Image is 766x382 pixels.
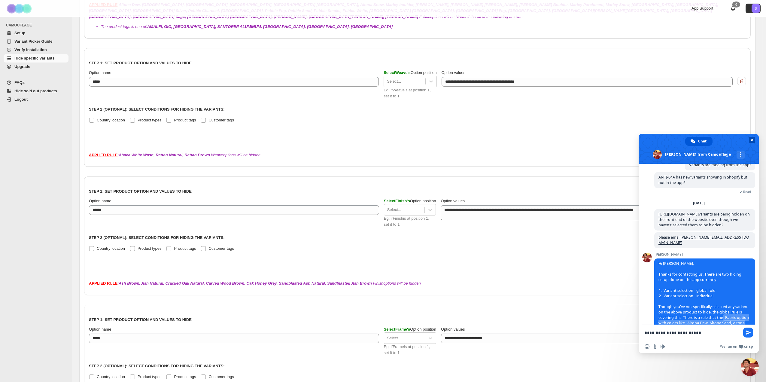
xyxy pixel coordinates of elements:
div: [DATE] [693,201,705,205]
span: Product tags [174,246,196,251]
span: Option name [89,70,111,75]
p: Step 1: Set product option and values to hide [89,188,746,194]
span: App Support [692,6,713,11]
span: Chat [698,137,707,146]
span: Country location [97,246,125,251]
button: Avatar with initials S [746,4,761,13]
p: Step 2 (Optional): Select conditions for hiding the variants: [89,363,746,369]
span: Setup [14,31,25,35]
span: Variant Picker Guide [14,39,52,44]
a: We run onCrisp [720,344,753,349]
span: Option position [384,199,436,203]
p: Step 2 (Optional): Select conditions for hiding the variants: [89,235,746,241]
b: Abaca White Wash, Rattan Natural, Rattan Brown [119,153,210,157]
span: Product tags [174,118,196,122]
span: Option position [384,70,436,75]
div: : Finish options will be hidden [89,280,746,286]
span: ANTI-04A has new variants showing in Shopify but not in the app? [658,175,747,185]
span: CAMOUFLAGE [6,23,69,28]
div: Close chat [741,358,759,376]
span: We run on [720,344,737,349]
a: Hide specific variants [4,54,68,63]
strong: APPLIED RULE [89,153,117,157]
b: AMALFI, GIO, [GEOGRAPHIC_DATA], SANTORINI ALUMINUM, [GEOGRAPHIC_DATA], [GEOGRAPHIC_DATA], [GEOGRA... [147,24,393,29]
span: [PERSON_NAME] [654,252,755,257]
a: Verify Installation [4,46,68,54]
span: Close chat [749,137,755,143]
span: Verify Installation [14,47,47,52]
span: Option position [384,327,436,332]
span: The product tags is one of: [101,24,393,29]
img: Camouflage [5,0,35,17]
div: Chat [685,137,713,146]
span: Customer tags [208,118,234,122]
span: Send a file [652,344,657,349]
span: Variants are missing from the app? [689,162,751,167]
text: S [755,7,757,10]
p: Step 2 (Optional): Select conditions for hiding the variants: [89,106,746,112]
span: Option name [89,327,111,332]
div: Eg: if Finish is at position 1, set it to 1 [384,215,436,228]
p: Step 1: Set product option and values to hide [89,60,746,66]
span: Country location [97,118,125,122]
div: More channels [737,151,745,159]
span: Avatar with initials S [752,4,760,13]
a: Setup [4,29,68,37]
span: Customer tags [208,374,234,379]
a: Hide sold out products [4,87,68,95]
span: Select Frame 's [384,327,410,332]
span: Customer tags [208,246,234,251]
span: Hi [PERSON_NAME], Thanks for contacting us. There are two hiding setup done on the app currently ... [658,261,750,380]
span: Product types [138,246,162,251]
div: Eg: if Weave is at position 1, set it to 1 [384,87,436,99]
span: Insert an emoji [645,344,649,349]
p: Step 1: Set product option and values to hide [89,317,746,323]
a: [URL][DOMAIN_NAME] [658,212,699,217]
span: Crisp [744,344,753,349]
span: variants are being hidden on the front end of the website even though we haven't selected them to... [658,212,750,228]
span: Hide sold out products [14,89,57,93]
span: Product types [138,118,162,122]
a: [PERSON_NAME][EMAIL_ADDRESS][DOMAIN_NAME] [658,235,749,245]
div: : Weave options will be hidden [89,152,746,158]
div: 0 [732,2,740,8]
span: Variant selection - global rule [659,288,715,293]
span: Logout [14,97,28,102]
span: Audio message [660,344,665,349]
span: Product tags [174,374,196,379]
a: Logout [4,95,68,104]
span: Option values [442,70,466,75]
span: Select Finish 's [384,199,410,203]
span: Option name [89,199,111,203]
span: Option values [441,327,465,332]
div: Eg: if Frame is at position 1, set it to 1 [384,344,436,356]
b: Ash Brown, Ash Natural, Cracked Oak Natural, Carved Wood Brown, Oak Honey Grey, Sandblasted Ash N... [119,281,372,286]
span: Upgrade [14,64,30,69]
span: FAQs [14,80,25,85]
span: Variant selection - individual [659,293,713,299]
span: please email [658,235,749,245]
span: Product types [138,374,162,379]
span: Country location [97,374,125,379]
span: Hide specific variants [14,56,55,60]
a: FAQs [4,78,68,87]
strong: APPLIED RULE [89,281,117,286]
span: Read [743,190,751,194]
textarea: Compose your message... [645,330,740,335]
span: Option values [441,199,465,203]
a: 0 [730,5,736,11]
a: Variant Picker Guide [4,37,68,46]
span: Send [743,328,753,338]
span: Select Weave 's [384,70,411,75]
a: Upgrade [4,63,68,71]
